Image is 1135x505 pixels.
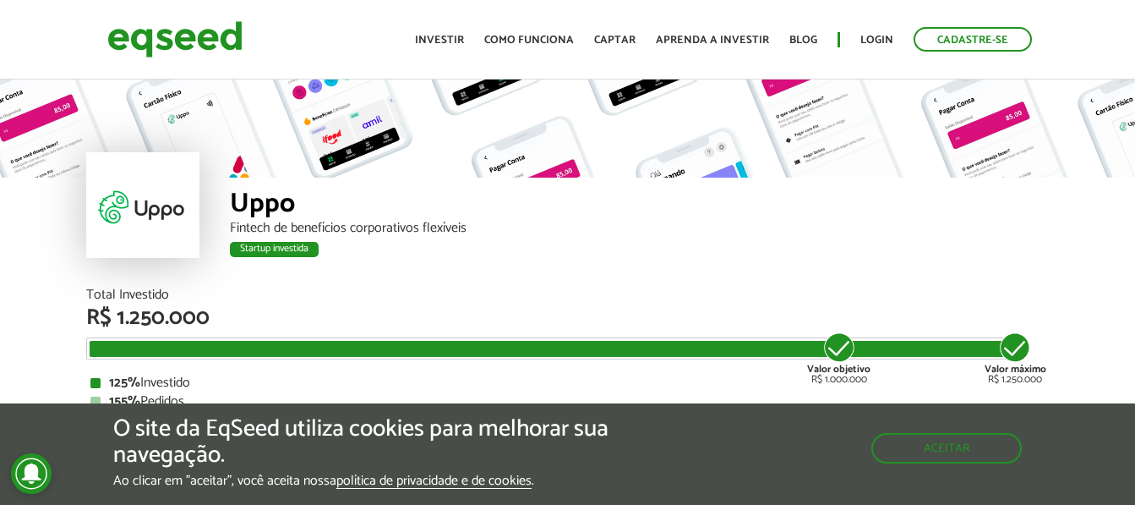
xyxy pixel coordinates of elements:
[594,35,636,46] a: Captar
[985,361,1046,377] strong: Valor máximo
[109,390,140,413] strong: 155%
[985,331,1046,385] div: R$ 1.250.000
[656,35,769,46] a: Aprenda a investir
[90,395,1045,409] div: Pedidos
[113,473,658,489] p: Ao clicar em "aceitar", você aceita nossa .
[86,307,1050,329] div: R$ 1.250.000
[807,331,870,385] div: R$ 1.000.000
[230,222,1050,235] div: Fintech de benefícios corporativos flexíveis
[336,475,532,489] a: política de privacidade e de cookies
[230,190,1050,222] div: Uppo
[914,27,1032,52] a: Cadastre-se
[789,35,817,46] a: Blog
[230,242,319,257] div: Startup investida
[871,433,1022,464] button: Aceitar
[90,376,1045,390] div: Investido
[113,416,658,469] h5: O site da EqSeed utiliza cookies para melhorar sua navegação.
[86,288,1050,302] div: Total Investido
[109,371,140,394] strong: 125%
[415,35,464,46] a: Investir
[484,35,574,46] a: Como funciona
[860,35,893,46] a: Login
[807,361,870,377] strong: Valor objetivo
[107,17,243,62] img: EqSeed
